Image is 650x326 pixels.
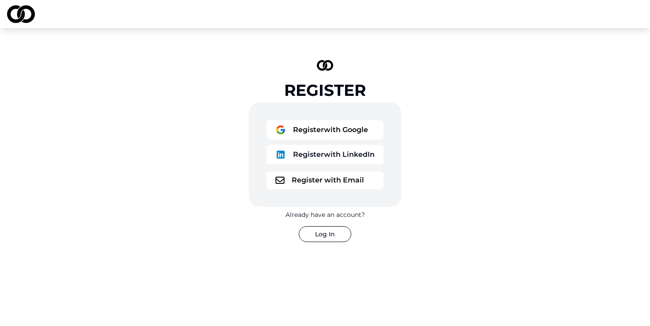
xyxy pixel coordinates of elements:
div: Register [284,81,366,99]
button: logoRegisterwith LinkedIn [267,145,383,164]
div: Already have an account? [286,210,365,219]
button: logoRegister with Email [267,171,383,189]
img: logo [275,177,285,184]
img: logo [317,60,334,71]
img: logo [275,125,286,135]
button: Log In [299,226,351,242]
img: logo [7,5,35,23]
button: logoRegisterwith Google [267,120,383,140]
img: logo [275,149,286,160]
